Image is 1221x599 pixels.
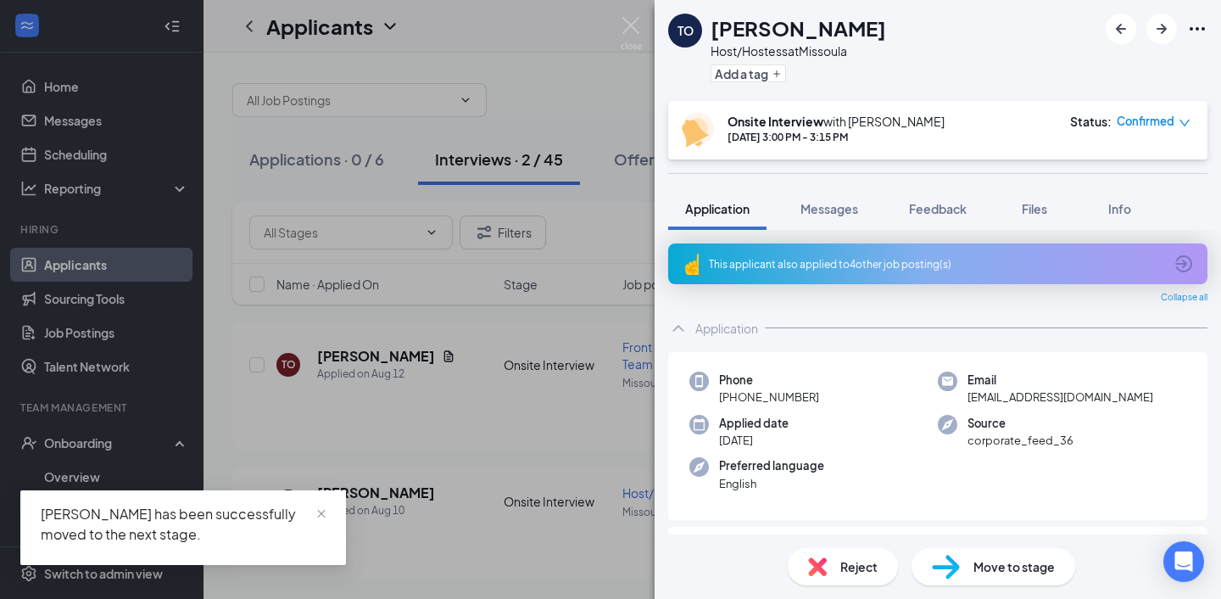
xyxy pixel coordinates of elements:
[1187,19,1207,39] svg: Ellipses
[1174,254,1194,274] svg: ArrowCircle
[967,372,1153,389] span: Email
[685,201,750,216] span: Application
[1108,201,1131,216] span: Info
[1117,113,1174,130] span: Confirmed
[1151,19,1172,39] svg: ArrowRight
[709,257,1163,272] div: This applicant also applied to 4 other job posting(s)
[1179,117,1190,129] span: down
[719,457,824,474] span: Preferred language
[840,557,878,576] span: Reject
[719,389,819,406] span: [PHONE_NUMBER]
[909,201,967,216] span: Feedback
[967,415,1073,432] span: Source
[967,389,1153,406] span: [EMAIL_ADDRESS][DOMAIN_NAME]
[719,415,789,432] span: Applied date
[315,508,327,520] span: close
[1146,14,1177,44] button: ArrowRight
[772,69,782,79] svg: Plus
[711,42,886,59] div: Host/Hostess at Missoula
[711,64,786,82] button: PlusAdd a tag
[1106,14,1136,44] button: ArrowLeftNew
[677,22,694,39] div: TO
[668,318,689,339] svg: ChevronUp
[1022,201,1047,216] span: Files
[719,475,824,492] span: English
[719,372,819,389] span: Phone
[800,201,858,216] span: Messages
[719,432,789,449] span: [DATE]
[728,114,823,129] b: Onsite Interview
[41,504,326,545] div: [PERSON_NAME] has been successfully moved to the next stage.
[711,14,886,42] h1: [PERSON_NAME]
[1070,113,1112,130] div: Status :
[1161,291,1207,305] span: Collapse all
[728,113,945,130] div: with [PERSON_NAME]
[967,432,1073,449] span: corporate_feed_36
[695,320,758,337] div: Application
[728,130,945,144] div: [DATE] 3:00 PM - 3:15 PM
[1111,19,1131,39] svg: ArrowLeftNew
[1163,541,1204,582] div: Open Intercom Messenger
[973,557,1055,576] span: Move to stage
